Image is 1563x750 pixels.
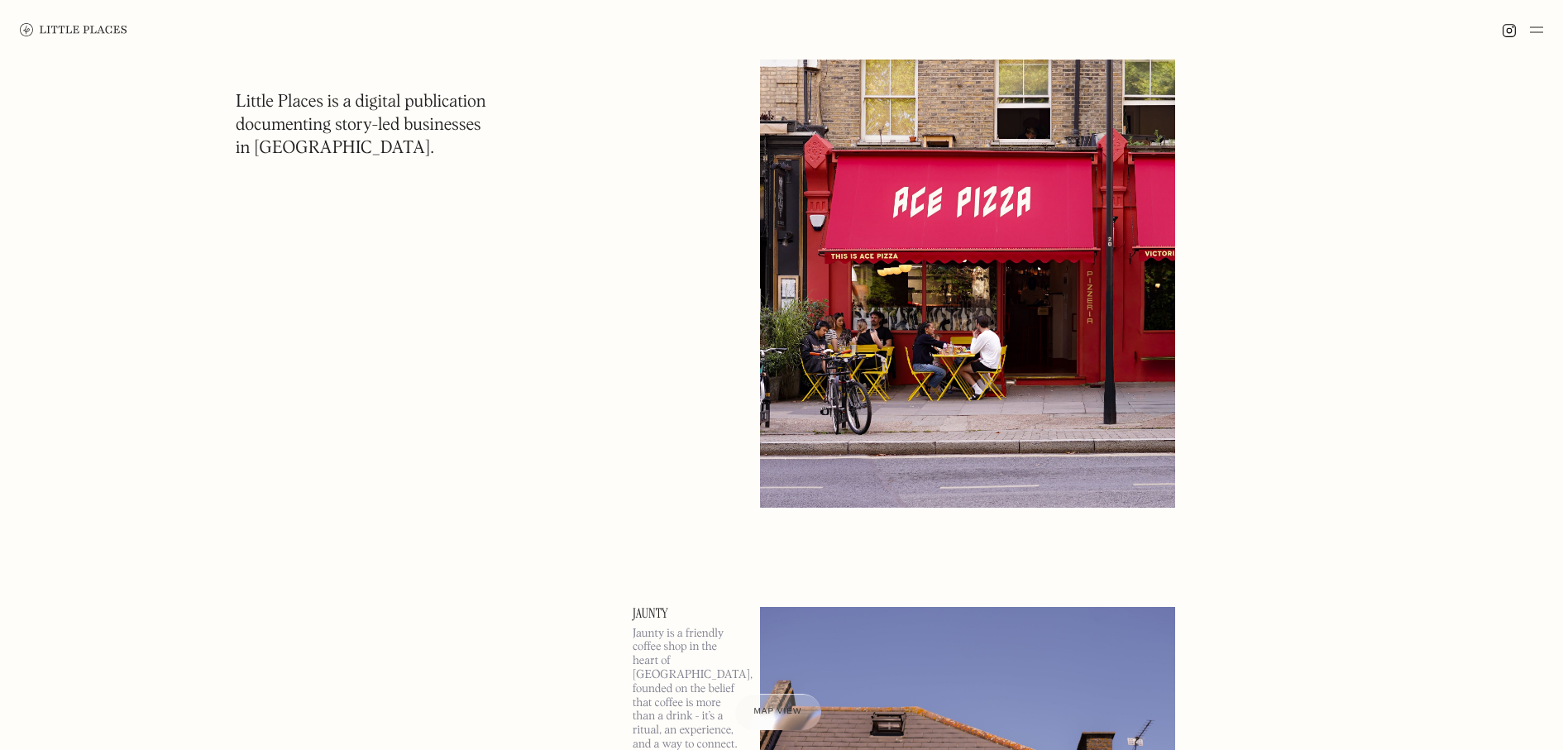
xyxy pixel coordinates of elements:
[633,607,740,620] a: Jaunty
[734,694,822,730] a: Map view
[236,91,486,160] h1: Little Places is a digital publication documenting story-led businesses in [GEOGRAPHIC_DATA].
[754,707,802,716] span: Map view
